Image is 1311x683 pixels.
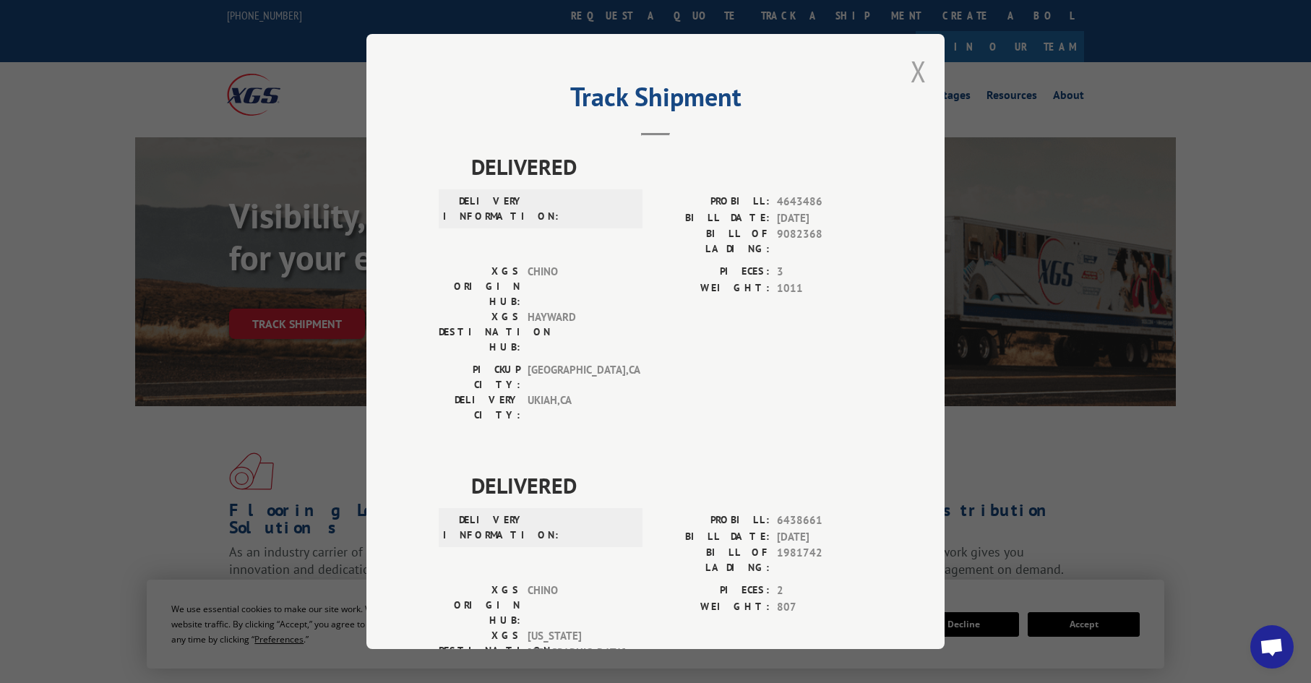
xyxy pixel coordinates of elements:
span: [DATE] [777,529,872,546]
button: Close modal [911,52,927,90]
label: BILL DATE: [655,210,770,227]
span: CHINO [528,583,625,628]
label: XGS ORIGIN HUB: [439,583,520,628]
span: [US_STATE][GEOGRAPHIC_DATA] [528,628,625,674]
span: DELIVERED [471,150,872,183]
label: DELIVERY INFORMATION: [443,512,525,543]
label: PROBILL: [655,194,770,210]
label: PIECES: [655,264,770,280]
span: HAYWARD [528,309,625,355]
span: 1981742 [777,545,872,575]
span: 3 [777,264,872,280]
label: XGS ORIGIN HUB: [439,264,520,309]
label: PICKUP CITY: [439,362,520,392]
label: PROBILL: [655,512,770,529]
span: 2 [777,583,872,599]
span: 1011 [777,280,872,297]
span: 807 [777,599,872,616]
span: 9082368 [777,226,872,257]
label: WEIGHT: [655,599,770,616]
span: DELIVERED [471,469,872,502]
label: WEIGHT: [655,280,770,297]
label: DELIVERY INFORMATION: [443,194,525,224]
label: DELIVERY CITY: [439,392,520,423]
span: [GEOGRAPHIC_DATA] , CA [528,362,625,392]
span: [DATE] [777,210,872,227]
span: UKIAH , CA [528,392,625,423]
label: BILL OF LADING: [655,226,770,257]
h2: Track Shipment [439,87,872,114]
span: 4643486 [777,194,872,210]
label: BILL DATE: [655,529,770,546]
label: PIECES: [655,583,770,599]
div: Open chat [1250,625,1294,669]
label: BILL OF LADING: [655,545,770,575]
span: 6438661 [777,512,872,529]
label: XGS DESTINATION HUB: [439,309,520,355]
label: XGS DESTINATION HUB: [439,628,520,674]
span: CHINO [528,264,625,309]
